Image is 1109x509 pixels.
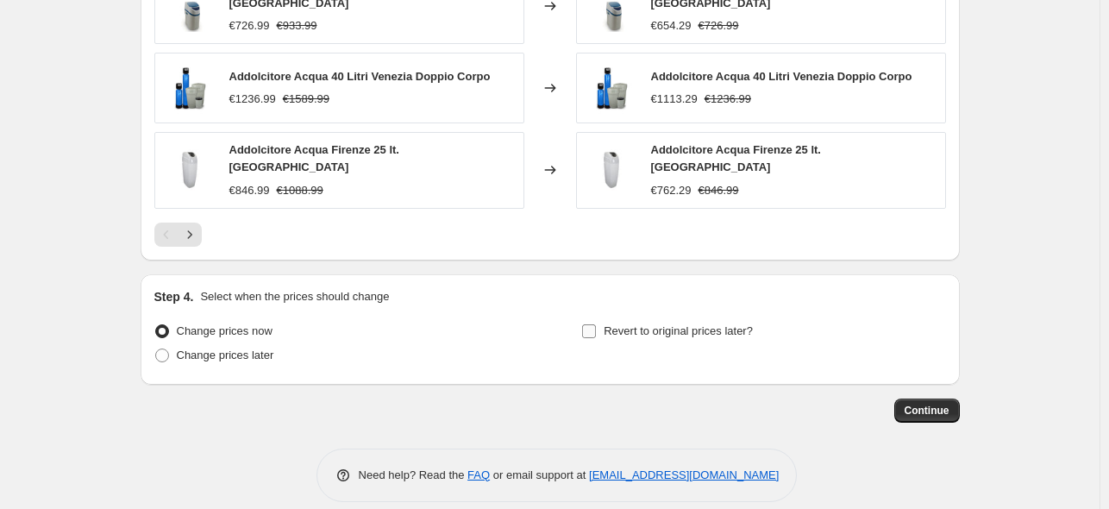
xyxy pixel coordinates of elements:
span: Addolcitore Acqua 40 Litri Venezia Doppio Corpo [229,70,491,83]
strike: €1088.99 [277,182,323,199]
img: addolcitore-acqua-40-litri-venezia-doppio-corpo-addolcitori-474_80x.webp [586,62,637,114]
div: €1113.29 [651,91,698,108]
button: Next [178,223,202,247]
div: €726.99 [229,17,270,35]
span: Revert to original prices later? [604,324,753,337]
span: Change prices later [177,349,274,361]
span: Change prices now [177,324,273,337]
p: Select when the prices should change [200,288,389,305]
span: Need help? Read the [359,468,468,481]
span: or email support at [490,468,589,481]
span: Addolcitore Acqua 40 Litri Venezia Doppio Corpo [651,70,912,83]
strike: €726.99 [699,17,739,35]
div: €654.29 [651,17,692,35]
div: €762.29 [651,182,692,199]
strike: €1589.99 [283,91,329,108]
nav: Pagination [154,223,202,247]
strike: €1236.99 [705,91,751,108]
span: Addolcitore Acqua Firenze 25 lt. [GEOGRAPHIC_DATA] [229,143,399,173]
a: [EMAIL_ADDRESS][DOMAIN_NAME] [589,468,779,481]
h2: Step 4. [154,288,194,305]
span: Addolcitore Acqua Firenze 25 lt. [GEOGRAPHIC_DATA] [651,143,821,173]
div: €1236.99 [229,91,276,108]
span: Continue [905,404,949,418]
strike: €933.99 [277,17,317,35]
img: addolcitore-acqua-firenze-25-lt-resina-addolcitori-135_80x.webp [164,144,216,196]
img: addolcitore-acqua-40-litri-venezia-doppio-corpo-addolcitori-474_80x.webp [164,62,216,114]
img: addolcitore-acqua-firenze-25-lt-resina-addolcitori-135_80x.webp [586,144,637,196]
div: €846.99 [229,182,270,199]
a: FAQ [467,468,490,481]
button: Continue [894,399,960,423]
strike: €846.99 [699,182,739,199]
